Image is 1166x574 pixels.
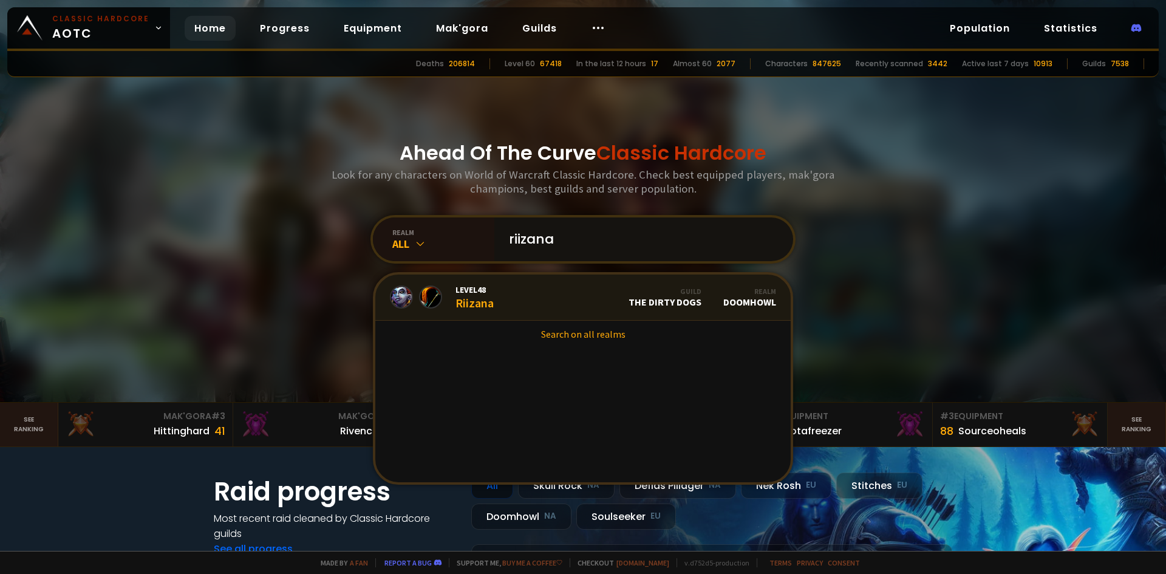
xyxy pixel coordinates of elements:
span: Level 48 [455,284,494,295]
div: 88 [940,423,953,439]
div: Equipment [940,410,1100,423]
a: Mak'Gora#2Rivench100 [233,403,408,446]
a: Terms [769,558,792,567]
div: Sourceoheals [958,423,1026,439]
div: Deaths [416,58,444,69]
a: a fan [350,558,368,567]
a: Privacy [797,558,823,567]
span: v. d752d5 - production [677,558,749,567]
a: Guilds [513,16,567,41]
div: 7538 [1111,58,1129,69]
div: 2077 [717,58,735,69]
div: 10913 [1034,58,1052,69]
div: Riizana [455,284,494,310]
div: 206814 [449,58,475,69]
div: Mak'Gora [66,410,225,423]
small: EU [806,479,816,491]
span: Made by [313,558,368,567]
div: Almost 60 [673,58,712,69]
div: In the last 12 hours [576,58,646,69]
div: The Dirty Dogs [629,287,701,308]
div: Doomhowl [471,504,571,530]
div: Soulseeker [576,504,676,530]
div: Realm [723,287,776,296]
a: Report a bug [384,558,432,567]
small: EU [650,510,661,522]
div: Characters [765,58,808,69]
div: Defias Pillager [619,473,736,499]
div: 3442 [928,58,947,69]
small: NA [709,479,721,491]
div: Nek'Rosh [741,473,831,499]
div: 41 [214,423,225,439]
a: Mak'gora [426,16,498,41]
a: Buy me a coffee [502,558,562,567]
div: Rivench [340,423,378,439]
span: # 3 [211,410,225,422]
div: Mak'Gora [240,410,400,423]
a: #3Equipment88Sourceoheals [933,403,1108,446]
span: # 3 [940,410,954,422]
div: 17 [651,58,658,69]
div: Guilds [1082,58,1106,69]
h1: Ahead Of The Curve [400,138,766,168]
a: Equipment [334,16,412,41]
div: Guild [629,287,701,296]
div: Active last 7 days [962,58,1029,69]
div: Stitches [836,473,922,499]
a: #2Equipment88Notafreezer [758,403,933,446]
small: Classic Hardcore [52,13,149,24]
a: Level48RiizanaGuildThe Dirty DogsRealmDoomhowl [375,275,791,321]
div: Skull Rock [518,473,615,499]
div: Hittinghard [154,423,210,439]
a: Seeranking [1108,403,1166,446]
small: NA [544,510,556,522]
a: [DOMAIN_NAME] [616,558,669,567]
h1: Raid progress [214,473,457,511]
div: Recently scanned [856,58,923,69]
small: EU [897,479,907,491]
a: Population [940,16,1020,41]
span: AOTC [52,13,149,43]
div: 67418 [540,58,562,69]
a: See all progress [214,542,293,556]
div: All [471,473,513,499]
span: Support me, [449,558,562,567]
div: Equipment [765,410,925,423]
a: Progress [250,16,319,41]
a: Statistics [1034,16,1107,41]
small: NA [587,479,599,491]
a: Consent [828,558,860,567]
a: Mak'Gora#3Hittinghard41 [58,403,233,446]
a: Classic HardcoreAOTC [7,7,170,49]
h3: Look for any characters on World of Warcraft Classic Hardcore. Check best equipped players, mak'g... [327,168,839,196]
a: Home [185,16,236,41]
span: Checkout [570,558,669,567]
div: All [392,237,494,251]
div: Doomhowl [723,287,776,308]
span: Classic Hardcore [596,139,766,166]
a: Search on all realms [375,321,791,347]
h4: Most recent raid cleaned by Classic Hardcore guilds [214,511,457,541]
input: Search a character... [502,217,779,261]
div: realm [392,228,494,237]
div: Notafreezer [783,423,842,439]
div: 847625 [813,58,841,69]
div: Level 60 [505,58,535,69]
